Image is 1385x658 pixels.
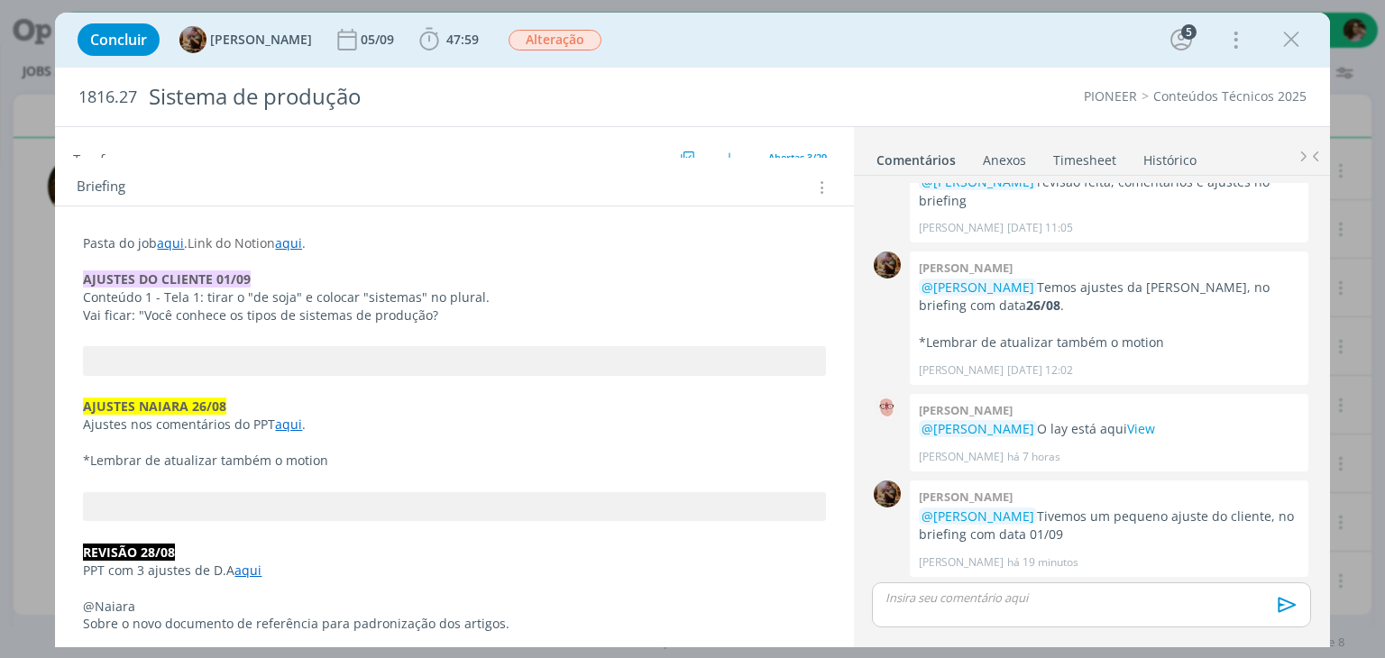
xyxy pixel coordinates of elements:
[1007,362,1073,379] span: [DATE] 12:02
[874,394,901,421] img: A
[78,87,137,107] span: 1816.27
[1007,554,1078,571] span: há 19 minutos
[919,420,1299,438] p: O lay está aqui
[446,31,479,48] span: 47:59
[275,416,302,433] a: aqui
[919,279,1299,315] p: Temos ajustes da [PERSON_NAME], no briefing com data .
[179,26,312,53] button: A[PERSON_NAME]
[1153,87,1307,105] a: Conteúdos Técnicos 2025
[77,176,125,199] span: Briefing
[415,25,483,54] button: 47:59
[919,220,1004,236] p: [PERSON_NAME]
[919,334,1299,352] p: *Lembrar de atualizar também o motion
[919,554,1004,571] p: [PERSON_NAME]
[922,279,1034,296] span: @[PERSON_NAME]
[83,598,825,616] p: @Naiara
[1052,143,1117,169] a: Timesheet
[83,234,825,252] p: Pasta do job .
[179,26,206,53] img: A
[1181,24,1197,40] div: 5
[188,234,275,251] span: Link do Notion
[83,398,226,415] strong: AJUSTES NAIARA 26/08
[922,507,1034,525] span: @[PERSON_NAME]
[361,33,398,46] div: 05/09
[922,420,1034,437] span: @[PERSON_NAME]
[919,449,1004,465] p: [PERSON_NAME]
[1026,297,1060,314] strong: 26/08
[876,143,957,169] a: Comentários
[73,147,118,169] span: Tarefas
[141,75,787,119] div: Sistema de produção
[919,260,1013,276] b: [PERSON_NAME]
[1167,25,1196,54] button: 5
[508,29,602,51] button: Alteração
[983,151,1026,169] div: Anexos
[83,544,175,561] strong: REVISÃO 28/08
[275,234,302,251] a: aqui
[874,251,901,279] img: A
[210,33,312,46] span: [PERSON_NAME]
[919,402,1013,418] b: [PERSON_NAME]
[83,288,490,306] span: Conteúdo 1 - Tela 1: tirar o "de soja" e colocar "sistemas" no plural.
[919,362,1004,379] p: [PERSON_NAME]
[919,173,1299,210] p: revisão feita, comentários e ajustes no briefing
[509,30,601,50] span: Alteração
[55,13,1329,647] div: dialog
[83,562,825,580] p: PPT com 3 ajustes de D.A
[1007,449,1060,465] span: há 7 horas
[768,151,827,164] span: Abertas 3/29
[157,234,184,251] a: aqui
[78,23,160,56] button: Concluir
[83,306,438,324] span: Vai ficar: "Você conhece os tipos de sistemas de produção?
[919,507,1299,544] p: Tivemos um pequeno ajuste do cliente, no briefing com data 01/09
[83,416,825,434] p: Ajustes nos comentários do PPT .
[1127,420,1155,437] a: View
[724,152,735,163] img: arrow-down.svg
[1142,143,1197,169] a: Histórico
[919,489,1013,505] b: [PERSON_NAME]
[90,32,147,47] span: Concluir
[83,452,825,470] p: *Lembrar de atualizar também o motion
[83,270,251,288] strong: AJUSTES DO CLIENTE 01/09
[1084,87,1137,105] a: PIONEER
[302,234,306,251] span: .
[874,480,901,507] img: A
[234,562,261,579] a: aqui
[83,615,825,633] p: Sobre o novo documento de referência para padronização dos artigos.
[1007,220,1073,236] span: [DATE] 11:05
